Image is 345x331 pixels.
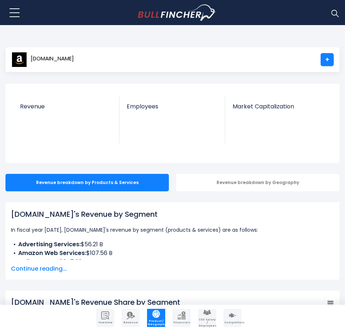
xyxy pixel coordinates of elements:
[12,52,27,67] img: AMZN logo
[147,309,165,327] a: Company Product/Geography
[198,309,216,327] a: Company Employees
[127,103,218,110] span: Employees
[148,320,164,326] span: Product / Geography
[122,309,140,327] a: Company Revenue
[18,240,81,248] b: Advertising Services:
[173,321,190,324] span: Financials
[11,258,334,266] li: $247.03 B
[97,321,114,324] span: Overview
[11,297,180,307] tspan: [DOMAIN_NAME]'s Revenue Share by Segment
[199,318,215,327] span: CEO Salary / Employees
[224,321,241,324] span: Competitors
[172,309,191,327] a: Company Financials
[18,249,86,257] b: Amazon Web Services:
[119,96,225,122] a: Employees
[225,96,332,122] a: Market Capitalization
[321,53,334,66] a: +
[11,226,334,234] p: In fiscal year [DATE], [DOMAIN_NAME]'s revenue by segment (products & services) are as follows:
[11,249,334,258] li: $107.56 B
[176,174,340,191] div: Revenue breakdown by Geography
[122,321,139,324] span: Revenue
[31,56,74,62] span: [DOMAIN_NAME]
[11,264,334,273] span: Continue reading...
[96,309,114,327] a: Company Overview
[5,174,169,191] div: Revenue breakdown by Products & Services
[11,209,334,220] h1: [DOMAIN_NAME]'s Revenue by Segment
[20,103,112,110] span: Revenue
[233,103,324,110] span: Market Capitalization
[13,96,119,122] a: Revenue
[11,240,334,249] li: $56.21 B
[138,4,216,21] img: bullfincher logo
[18,258,59,266] b: Online Stores:
[223,309,242,327] a: Company Competitors
[138,4,216,21] a: Go to homepage
[11,53,74,66] a: [DOMAIN_NAME]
